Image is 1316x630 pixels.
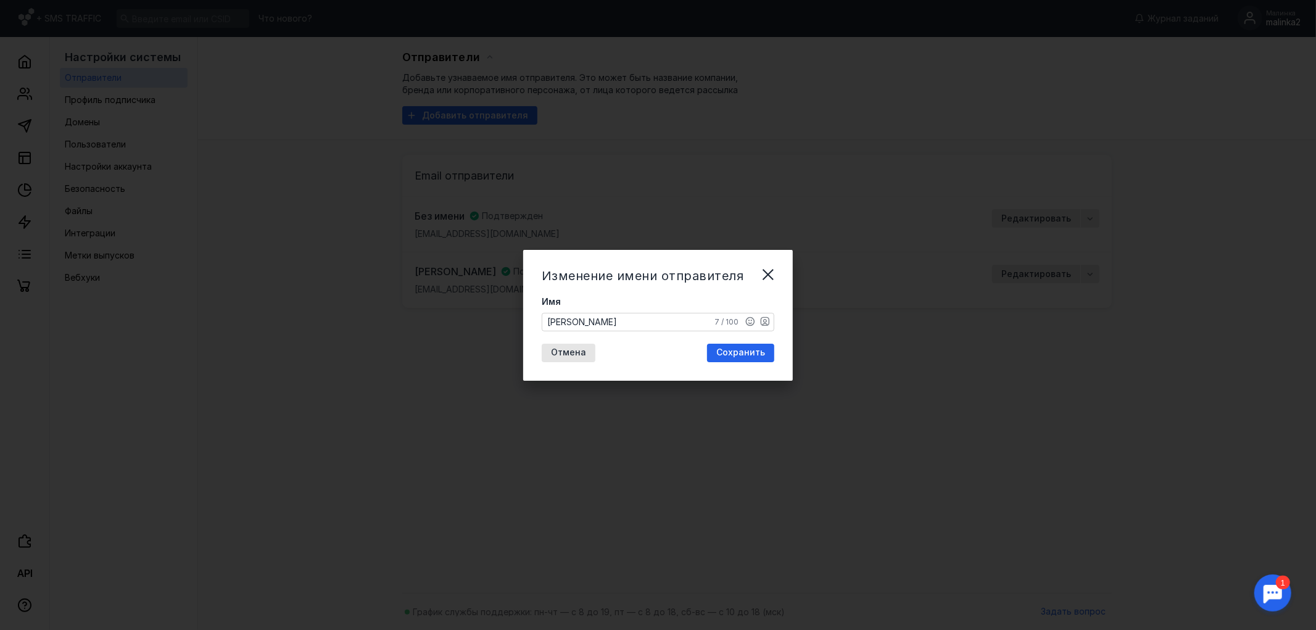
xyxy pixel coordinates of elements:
[551,347,586,358] span: Отмена
[542,313,774,331] textarea: [PERSON_NAME]
[714,317,739,327] div: 7 / 100
[542,344,595,362] button: Отмена
[542,296,561,308] span: Имя
[28,7,42,21] div: 1
[716,347,765,358] span: Сохранить
[542,268,744,283] span: Изменение имени отправителя
[707,344,774,362] button: Сохранить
